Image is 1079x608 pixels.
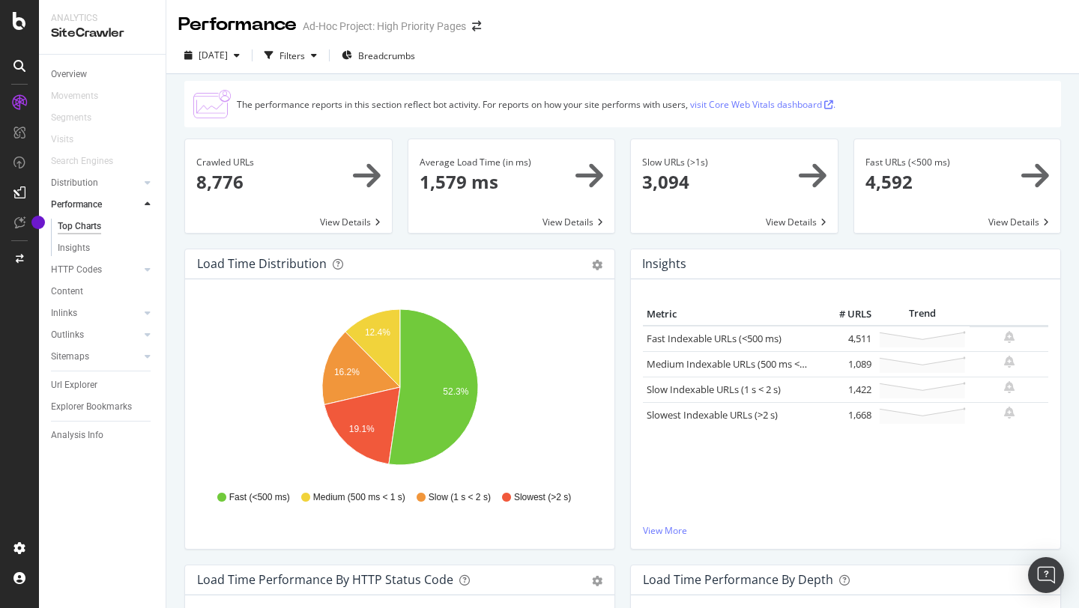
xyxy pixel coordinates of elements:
a: View More [643,524,1048,537]
div: gear [592,576,602,586]
div: SiteCrawler [51,25,154,42]
div: Top Charts [58,219,101,234]
a: Insights [58,240,155,256]
td: 1,668 [815,402,875,428]
a: Content [51,284,155,300]
div: Visits [51,132,73,148]
button: Breadcrumbs [336,43,421,67]
div: Inlinks [51,305,77,321]
text: 12.4% [365,327,390,338]
a: Performance [51,197,140,213]
img: CjTTJyXI.png [193,90,231,118]
div: bell-plus [1004,331,1015,343]
svg: A chart. [197,303,602,477]
button: Filters [259,43,323,67]
div: Content [51,284,83,300]
div: bell-plus [1004,356,1015,368]
span: Slowest (>2 s) [514,491,571,504]
span: Slow (1 s < 2 s) [429,491,491,504]
div: Tooltip anchor [31,216,45,229]
div: bell-plus [1004,407,1015,419]
span: Breadcrumbs [358,49,415,62]
td: 1,089 [815,351,875,377]
a: Segments [51,110,106,126]
a: Slowest Indexable URLs (>2 s) [647,408,778,422]
a: Explorer Bookmarks [51,399,155,415]
a: Analysis Info [51,428,155,443]
div: Performance [51,197,102,213]
div: Outlinks [51,327,84,343]
div: Url Explorer [51,377,97,393]
text: 16.2% [334,367,360,377]
div: Ad-Hoc Project: High Priority Pages [303,19,466,34]
div: gear [592,260,602,270]
div: Analytics [51,12,154,25]
div: HTTP Codes [51,262,102,278]
th: Trend [875,303,970,326]
div: Performance [178,12,297,37]
a: Sitemaps [51,349,140,365]
a: Movements [51,88,113,104]
a: HTTP Codes [51,262,140,278]
a: Slow Indexable URLs (1 s < 2 s) [647,383,781,396]
a: Medium Indexable URLs (500 ms < 1 s) [647,357,817,371]
text: 19.1% [349,424,375,434]
td: 1,422 [815,377,875,402]
div: arrow-right-arrow-left [472,21,481,31]
a: Search Engines [51,153,128,169]
div: Insights [58,240,90,256]
a: Visits [51,132,88,148]
a: Overview [51,67,155,82]
text: 52.3% [443,386,468,397]
div: bell-plus [1004,381,1015,393]
div: Load Time Performance by HTTP Status Code [197,572,453,587]
th: # URLS [815,303,875,326]
a: Top Charts [58,219,155,234]
td: 4,511 [815,326,875,352]
span: Medium (500 ms < 1 s) [313,491,405,504]
a: visit Core Web Vitals dashboard . [690,98,835,111]
h4: Insights [642,254,686,274]
div: Search Engines [51,153,113,169]
button: [DATE] [178,43,246,67]
span: 2025 Aug. 26th [199,49,228,61]
div: Movements [51,88,98,104]
div: Open Intercom Messenger [1028,557,1064,593]
span: Fast (<500 ms) [229,491,290,504]
div: Explorer Bookmarks [51,399,132,415]
div: Load Time Distribution [197,256,327,271]
div: The performance reports in this section reflect bot activity. For reports on how your site perfor... [237,98,835,111]
a: Outlinks [51,327,140,343]
div: Distribution [51,175,98,191]
div: Load Time Performance by Depth [643,572,833,587]
div: Sitemaps [51,349,89,365]
div: Overview [51,67,87,82]
th: Metric [643,303,815,326]
a: Distribution [51,175,140,191]
div: Analysis Info [51,428,103,443]
a: Fast Indexable URLs (<500 ms) [647,332,782,345]
div: Filters [279,49,305,62]
a: Url Explorer [51,377,155,393]
a: Inlinks [51,305,140,321]
div: Segments [51,110,91,126]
